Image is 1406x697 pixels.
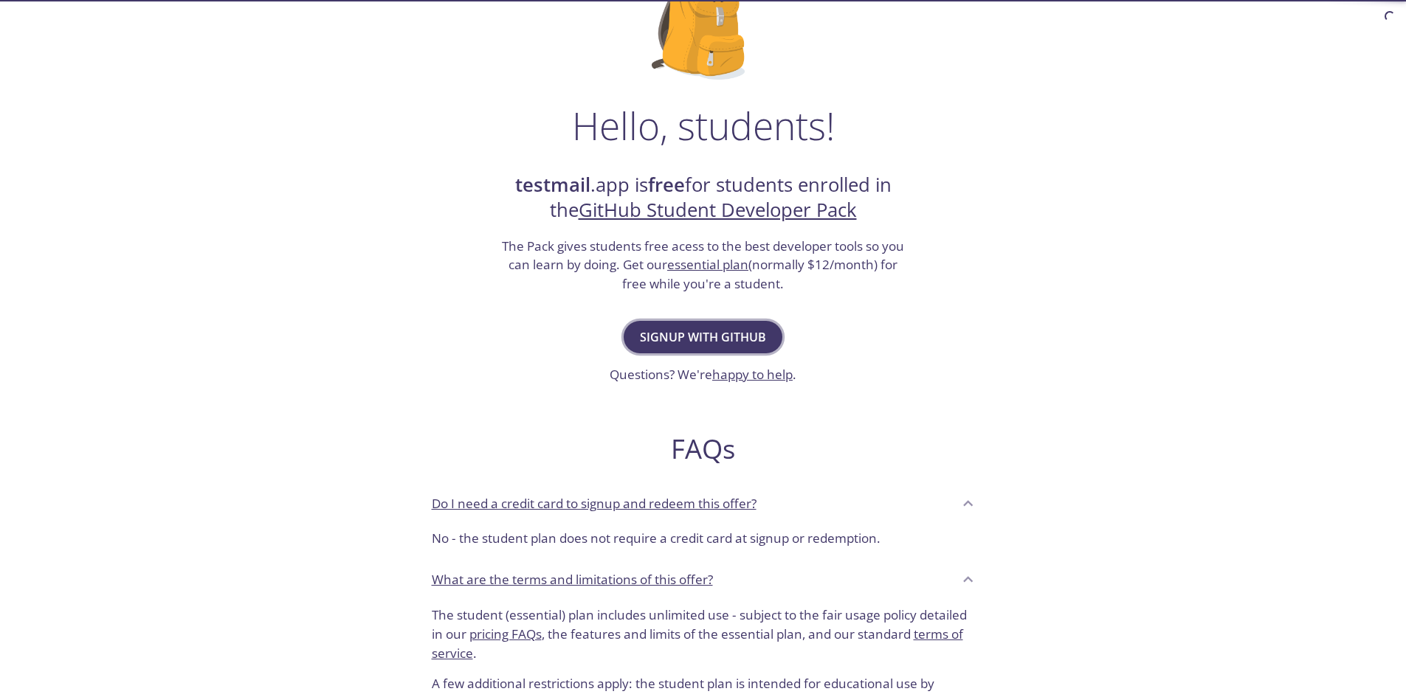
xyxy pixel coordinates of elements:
div: Do I need a credit card to signup and redeem this offer? [420,483,987,523]
p: No - the student plan does not require a credit card at signup or redemption. [432,529,975,548]
a: happy to help [712,366,793,383]
a: pricing FAQs [469,625,542,642]
h3: Questions? We're . [610,365,796,384]
h2: FAQs [420,432,987,465]
a: GitHub Student Developer Pack [579,197,857,223]
button: Signup with GitHub [624,321,782,353]
span: Signup with GitHub [640,327,766,347]
p: The student (essential) plan includes unlimited use - subject to the fair usage policy detailed i... [432,606,975,662]
h2: .app is for students enrolled in the [500,173,906,223]
div: Do I need a credit card to signup and redeem this offer? [420,523,987,560]
a: terms of service [432,625,963,662]
div: What are the terms and limitations of this offer? [420,560,987,600]
p: Do I need a credit card to signup and redeem this offer? [432,494,757,513]
strong: testmail [515,172,590,198]
h1: Hello, students! [572,103,835,148]
p: What are the terms and limitations of this offer? [432,570,713,589]
a: essential plan [667,256,748,273]
h3: The Pack gives students free acess to the best developer tools so you can learn by doing. Get our... [500,237,906,294]
strong: free [648,172,685,198]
